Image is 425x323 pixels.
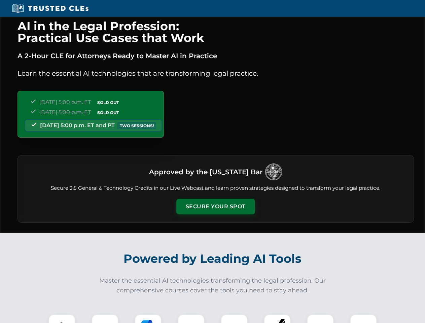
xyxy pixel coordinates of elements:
span: [DATE] 5:00 p.m. ET [39,109,91,115]
span: SOLD OUT [95,99,121,106]
img: Logo [265,164,282,180]
p: Master the essential AI technologies transforming the legal profession. Our comprehensive courses... [95,276,330,295]
p: Learn the essential AI technologies that are transforming legal practice. [17,68,414,79]
h1: AI in the Legal Profession: Practical Use Cases that Work [17,20,414,44]
span: [DATE] 5:00 p.m. ET [39,99,91,105]
p: Secure 2.5 General & Technology Credits in our Live Webcast and learn proven strategies designed ... [26,184,405,192]
p: A 2-Hour CLE for Attorneys Ready to Master AI in Practice [17,50,414,61]
span: SOLD OUT [95,109,121,116]
h2: Powered by Leading AI Tools [26,247,399,271]
button: Secure Your Spot [176,199,255,214]
img: Trusted CLEs [10,3,91,13]
h3: Approved by the [US_STATE] Bar [149,166,262,178]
